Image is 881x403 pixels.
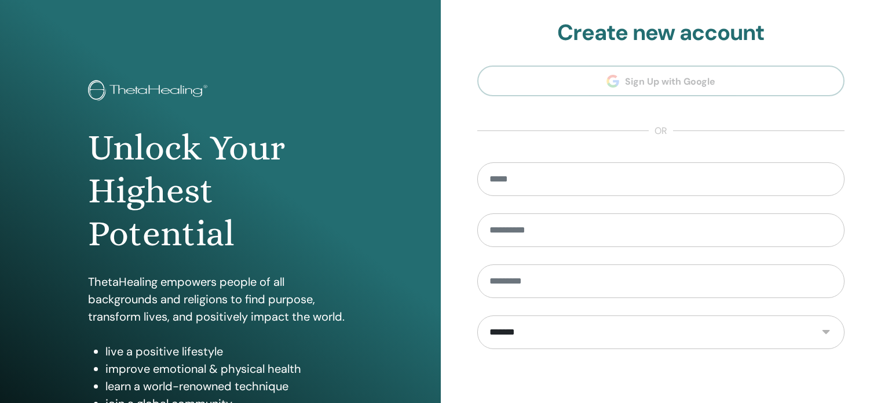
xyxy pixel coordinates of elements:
[105,343,353,360] li: live a positive lifestyle
[88,126,353,256] h1: Unlock Your Highest Potential
[477,20,845,46] h2: Create new account
[649,124,673,138] span: or
[105,360,353,377] li: improve emotional & physical health
[105,377,353,395] li: learn a world-renowned technique
[88,273,353,325] p: ThetaHealing empowers people of all backgrounds and religions to find purpose, transform lives, a...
